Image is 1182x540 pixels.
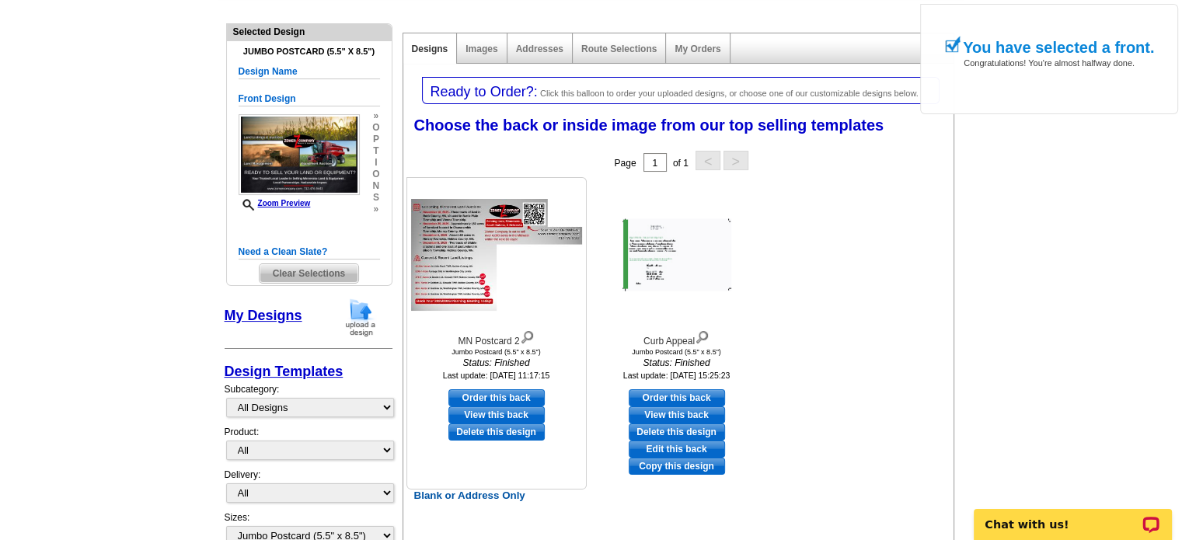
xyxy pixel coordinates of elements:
div: Subcategory: [225,382,392,425]
a: Images [465,44,497,54]
a: View this back [629,406,725,423]
a: Zoom Preview [239,199,311,207]
button: < [696,151,720,170]
img: MN Postcard 2 [411,199,582,311]
a: Delete this design [629,423,725,441]
span: t [372,145,379,157]
span: o [372,122,379,134]
button: > [723,151,748,170]
div: Jumbo Postcard (5.5" x 8.5") [411,348,582,356]
span: Ready to Order?: [431,84,538,99]
div: Selected Design [227,24,392,39]
img: Curb Appeal [622,219,731,291]
span: Click this balloon to order your uploaded designs, or choose one of our customizable designs below. [540,89,919,98]
i: Status: Finished [591,356,762,370]
img: view design details [520,327,535,344]
h1: You have selected a front. [963,39,1154,56]
span: n [372,180,379,192]
small: Last update: [DATE] 15:25:23 [623,371,730,380]
span: of 1 [673,158,689,169]
h4: Jumbo Postcard (5.5" x 8.5") [239,47,380,57]
h5: Front Design [239,92,380,106]
span: Congratulations! You're almost halfway done. [964,43,1135,68]
img: check_mark.png [944,36,961,53]
img: small-thumb.jpg [239,114,360,195]
span: s [372,192,379,204]
a: My Orders [675,44,720,54]
span: i [372,157,379,169]
iframe: LiveChat chat widget [964,491,1182,540]
a: View this back [448,406,545,423]
img: view design details [695,327,710,344]
span: Clear Selections [260,264,358,283]
h5: Design Name [239,64,380,79]
span: » [372,204,379,215]
a: My Designs [225,308,302,323]
a: use this design [629,389,725,406]
a: Delete this design [448,423,545,441]
span: Choose the back or inside image from our top selling templates [414,117,884,134]
a: edit this design [629,441,725,458]
div: Curb Appeal [591,327,762,348]
span: o [372,169,379,180]
i: Status: Finished [411,356,582,370]
span: Page [614,158,636,169]
img: upload-design [340,298,381,337]
a: use this design [448,389,545,406]
small: Last update: [DATE] 11:17:15 [443,371,550,380]
a: Route Selections [581,44,657,54]
a: Design Templates [225,364,343,379]
div: Delivery: [225,468,392,510]
h5: Need a Clean Slate? [239,245,380,260]
a: Designs [412,44,448,54]
a: Addresses [516,44,563,54]
h2: Blank or Address Only [406,489,957,502]
div: Product: [225,425,392,468]
span: p [372,134,379,145]
span: » [372,110,379,122]
div: MN Postcard 2 [411,327,582,348]
div: Jumbo Postcard (5.5" x 8.5") [591,348,762,356]
a: Copy this design [629,458,725,475]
